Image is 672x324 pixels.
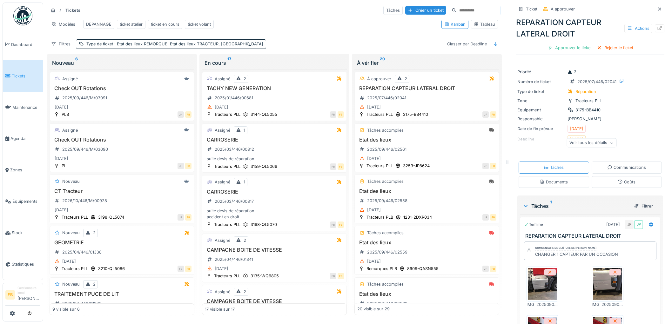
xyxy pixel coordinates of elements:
a: Statistiques [3,248,43,280]
div: 1231-2DXR034 [403,214,432,220]
div: 2025/09/446/02562 [367,301,407,307]
div: JH [178,163,184,169]
div: Voir tous les détails [567,138,616,148]
div: 2 [244,289,246,295]
img: be6oltu854iegj3dcs45ni673xj2 [528,268,557,300]
div: Nouveau [62,230,80,236]
div: JH [178,111,184,118]
div: FB [338,222,344,228]
div: Tracteurs PLL [366,163,393,169]
div: Assigné [215,127,230,133]
a: Zones [3,155,43,186]
div: FB [490,266,496,272]
div: 2025/09/446/02558 [367,198,407,204]
div: REPARATION CAPTEUR LATERAL DROIT [516,17,664,40]
div: Approuver le ticket [545,43,594,52]
div: FB [490,214,496,221]
div: Modèles [48,20,78,29]
div: 2 [244,237,246,243]
span: Agenda [10,136,40,142]
div: FB [490,163,496,169]
div: 2025/09/446/02561 [367,146,407,152]
a: Dashboard [3,29,43,60]
div: [DATE] [367,258,381,264]
sup: 29 [380,59,385,67]
div: 3159-QL5066 [251,163,277,169]
div: [DATE] [570,126,583,132]
div: Commentaire de clôture de [PERSON_NAME] [535,246,596,250]
div: [DATE] [62,258,76,264]
div: JP [482,266,489,272]
div: 3175-BB4410 [575,107,601,113]
div: Remorques PLB [366,266,397,272]
div: JP [482,163,489,169]
div: ticket volant [188,21,211,27]
span: Stock [12,230,40,236]
div: 3175-BB4410 [403,111,428,117]
div: [DATE] [55,207,68,213]
div: 2025/09/446/02559 [367,249,407,255]
li: [PERSON_NAME] [17,286,40,304]
div: 2025/03/446/00817 [215,198,254,204]
div: À approuver [367,76,391,82]
h3: CAMPAGNE BOITE DE VITESSE [205,298,344,304]
div: FB [338,273,344,279]
h3: Check OUT Rotations [52,85,192,91]
div: Équipement [517,107,565,113]
div: Assigné [215,76,230,82]
div: 2 [244,76,246,82]
div: Terminé [524,222,543,227]
div: FB [338,111,344,118]
div: 2 [405,76,407,82]
div: 20 visible sur 29 [357,306,390,312]
div: 2025/07/446/02041 [367,95,406,101]
div: Tracteurs PLL [214,222,240,228]
div: Assigné [62,127,78,133]
div: Nouveau [52,59,192,67]
div: En cours [205,59,344,67]
span: Tickets [12,73,40,79]
div: PLB [62,111,69,117]
div: Tâches accomplies [367,178,404,184]
div: 890R-QASN555 [407,266,439,272]
img: fxkeqqak1y7p7ib2g9fxy4vih8fu [593,268,622,300]
div: Filtres [48,39,73,49]
li: FB [5,290,15,300]
a: Agenda [3,123,43,155]
div: 2 [568,69,576,75]
div: [PERSON_NAME] [517,116,663,122]
div: Tâches accomplies [367,230,404,236]
div: [DATE] [55,155,68,162]
div: ticket en cours [151,21,179,27]
div: Responsable [517,116,565,122]
span: Zones [10,167,40,173]
div: Tableau [474,21,495,27]
div: Coûts [618,179,635,185]
div: 2025/04/446/01342 [62,301,102,307]
div: Ticket [526,6,537,12]
h3: REPARATION CAPTEUR LATERAL DROIT [525,233,658,239]
div: Réparation [575,89,596,95]
div: Tracteurs PLL [366,111,393,117]
div: JP [625,220,634,229]
div: [DATE] [215,266,228,272]
div: Tracteurs PLL [62,214,88,220]
div: 2025/07/446/02041 [577,79,616,85]
img: Badge_color-CXgf-gQk.svg [13,6,32,25]
div: FB [338,163,344,170]
div: Assigné [62,76,78,82]
div: 2025/01/446/00681 [215,95,253,101]
div: [DATE] [367,207,381,213]
h3: CARROSERIE [205,189,344,195]
h3: Etat des lieux [357,291,496,297]
div: FB [330,273,336,279]
div: FB [185,266,192,272]
a: Stock [3,217,43,248]
a: Maintenance [3,92,43,123]
div: Type de ticket [86,41,263,47]
h3: Check OUT Rotations [52,137,192,143]
div: JP [482,214,489,221]
div: FB [185,214,192,221]
div: Tâches accomplies [367,127,404,133]
a: Équipements [3,186,43,217]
